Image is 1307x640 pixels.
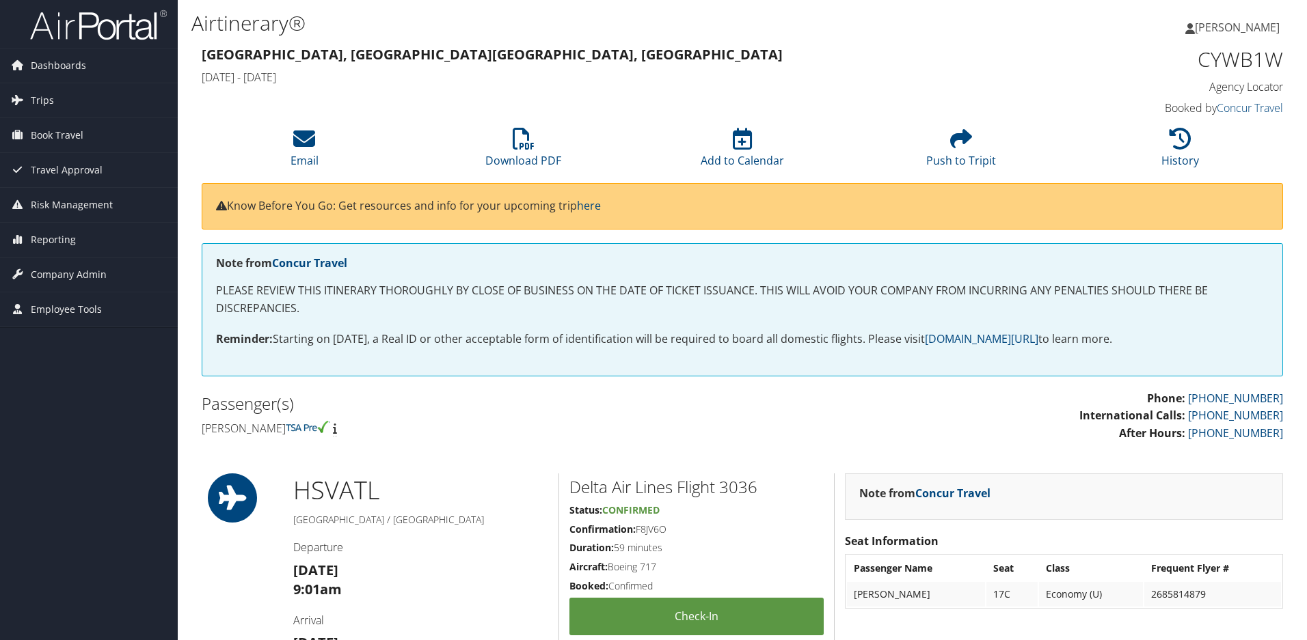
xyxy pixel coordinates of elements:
a: [PHONE_NUMBER] [1188,408,1283,423]
strong: Aircraft: [569,560,608,573]
h5: 59 minutes [569,541,824,555]
strong: Booked: [569,579,608,592]
a: Add to Calendar [701,135,784,168]
a: Concur Travel [915,486,991,501]
strong: [DATE] [293,561,338,579]
a: [PHONE_NUMBER] [1188,391,1283,406]
a: [PHONE_NUMBER] [1188,426,1283,441]
strong: After Hours: [1119,426,1185,441]
h1: HSV ATL [293,473,548,507]
h4: Departure [293,540,548,555]
span: Reporting [31,223,76,257]
th: Class [1039,556,1143,581]
h4: Arrival [293,613,548,628]
h2: Delta Air Lines Flight 3036 [569,475,824,499]
a: Push to Tripit [926,135,996,168]
h2: Passenger(s) [202,392,732,415]
strong: Seat Information [845,533,939,548]
strong: International Calls: [1079,408,1185,423]
strong: Status: [569,503,602,516]
h4: [DATE] - [DATE] [202,70,1008,85]
span: Trips [31,83,54,117]
h4: Booked by [1028,100,1283,115]
p: Know Before You Go: Get resources and info for your upcoming trip [216,197,1269,215]
th: Passenger Name [847,556,985,581]
strong: 9:01am [293,580,342,598]
a: Email [291,135,319,168]
a: Concur Travel [272,255,347,270]
td: Economy (U) [1039,582,1143,607]
td: 17C [986,582,1038,607]
strong: Confirmation: [569,523,636,535]
h4: [PERSON_NAME] [202,421,732,436]
a: Download PDF [485,135,561,168]
a: [PERSON_NAME] [1185,7,1293,48]
h5: F8JV6O [569,523,824,536]
p: Starting on [DATE], a Real ID or other acceptable form of identification will be required to boar... [216,331,1269,348]
span: Employee Tools [31,292,102,326]
td: 2685814879 [1144,582,1281,607]
span: Confirmed [602,503,660,516]
th: Seat [986,556,1038,581]
strong: Note from [859,486,991,501]
img: tsa-precheck.png [286,421,330,433]
h1: Airtinerary® [191,9,926,38]
strong: Phone: [1147,391,1185,406]
a: Concur Travel [1217,100,1283,115]
h5: Boeing 717 [569,560,824,574]
strong: [GEOGRAPHIC_DATA], [GEOGRAPHIC_DATA] [GEOGRAPHIC_DATA], [GEOGRAPHIC_DATA] [202,45,783,64]
h5: [GEOGRAPHIC_DATA] / [GEOGRAPHIC_DATA] [293,513,548,527]
img: airportal-logo.png [30,9,167,41]
span: Travel Approval [31,153,103,187]
th: Frequent Flyer # [1144,556,1281,581]
strong: Reminder: [216,331,273,346]
strong: Duration: [569,541,614,554]
span: [PERSON_NAME] [1195,20,1280,35]
a: here [577,198,601,213]
h4: Agency Locator [1028,79,1283,94]
h1: CYWB1W [1028,45,1283,74]
td: [PERSON_NAME] [847,582,985,607]
strong: Note from [216,255,347,270]
p: PLEASE REVIEW THIS ITINERARY THOROUGHLY BY CLOSE OF BUSINESS ON THE DATE OF TICKET ISSUANCE. THIS... [216,282,1269,317]
a: [DOMAIN_NAME][URL] [925,331,1038,346]
span: Company Admin [31,258,107,292]
span: Risk Management [31,188,113,222]
a: History [1161,135,1199,168]
h5: Confirmed [569,579,824,593]
a: Check-in [569,598,824,635]
span: Book Travel [31,118,83,152]
span: Dashboards [31,48,86,83]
